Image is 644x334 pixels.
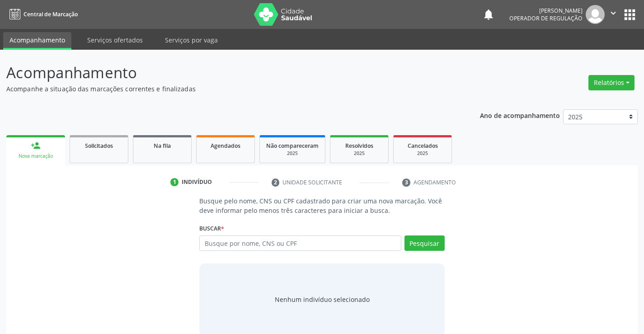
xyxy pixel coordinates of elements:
[24,10,78,18] span: Central de Marcação
[622,7,638,23] button: apps
[586,5,605,24] img: img
[199,196,444,215] p: Busque pelo nome, CNS ou CPF cadastrado para criar uma nova marcação. Você deve informar pelo men...
[3,32,71,50] a: Acompanhamento
[211,142,240,150] span: Agendados
[6,7,78,22] a: Central de Marcação
[482,8,495,21] button: notifications
[154,142,171,150] span: Na fila
[509,7,583,14] div: [PERSON_NAME]
[400,150,445,157] div: 2025
[337,150,382,157] div: 2025
[345,142,373,150] span: Resolvidos
[81,32,149,48] a: Serviços ofertados
[608,8,618,18] i: 
[266,142,319,150] span: Não compareceram
[85,142,113,150] span: Solicitados
[199,235,401,251] input: Busque por nome, CNS ou CPF
[404,235,445,251] button: Pesquisar
[13,153,59,160] div: Nova marcação
[159,32,224,48] a: Serviços por vaga
[170,178,179,186] div: 1
[605,5,622,24] button: 
[588,75,635,90] button: Relatórios
[6,84,448,94] p: Acompanhe a situação das marcações correntes e finalizadas
[509,14,583,22] span: Operador de regulação
[266,150,319,157] div: 2025
[408,142,438,150] span: Cancelados
[480,109,560,121] p: Ano de acompanhamento
[182,178,212,186] div: Indivíduo
[6,61,448,84] p: Acompanhamento
[275,295,370,304] div: Nenhum indivíduo selecionado
[31,141,41,151] div: person_add
[199,221,224,235] label: Buscar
